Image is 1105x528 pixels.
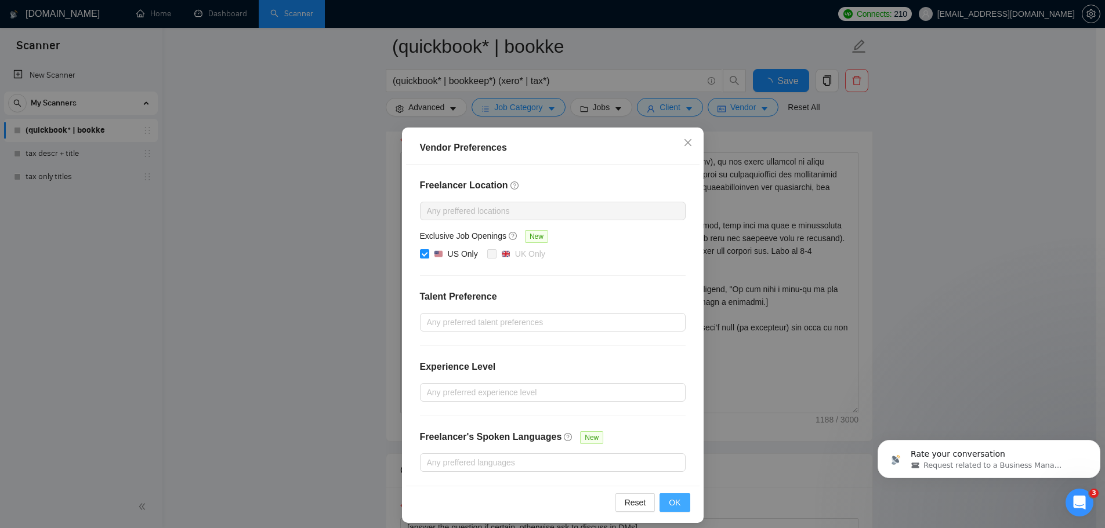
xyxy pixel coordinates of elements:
span: New [525,230,548,243]
span: close [683,138,693,147]
button: Reset [615,493,655,512]
span: 3 [1089,489,1099,498]
img: 🇺🇸 [434,250,443,258]
div: US Only [448,247,478,260]
h5: Exclusive Job Openings [420,230,506,242]
div: Vendor Preferences [420,141,686,155]
iframe: Intercom live chat [1066,489,1093,516]
img: 🇬🇧 [502,250,510,258]
span: Reset [625,496,646,509]
span: question-circle [564,432,573,442]
span: OK [669,496,680,509]
h4: Freelancer Location [420,179,686,192]
h4: Freelancer's Spoken Languages [420,430,562,444]
button: Close [672,128,704,159]
div: UK Only [515,247,545,260]
iframe: Intercom notifications message [873,416,1105,497]
h4: Talent Preference [420,290,686,304]
h4: Experience Level [420,360,496,374]
span: question-circle [509,231,518,241]
span: question-circle [510,181,520,190]
button: OK [660,493,690,512]
span: New [580,431,603,444]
